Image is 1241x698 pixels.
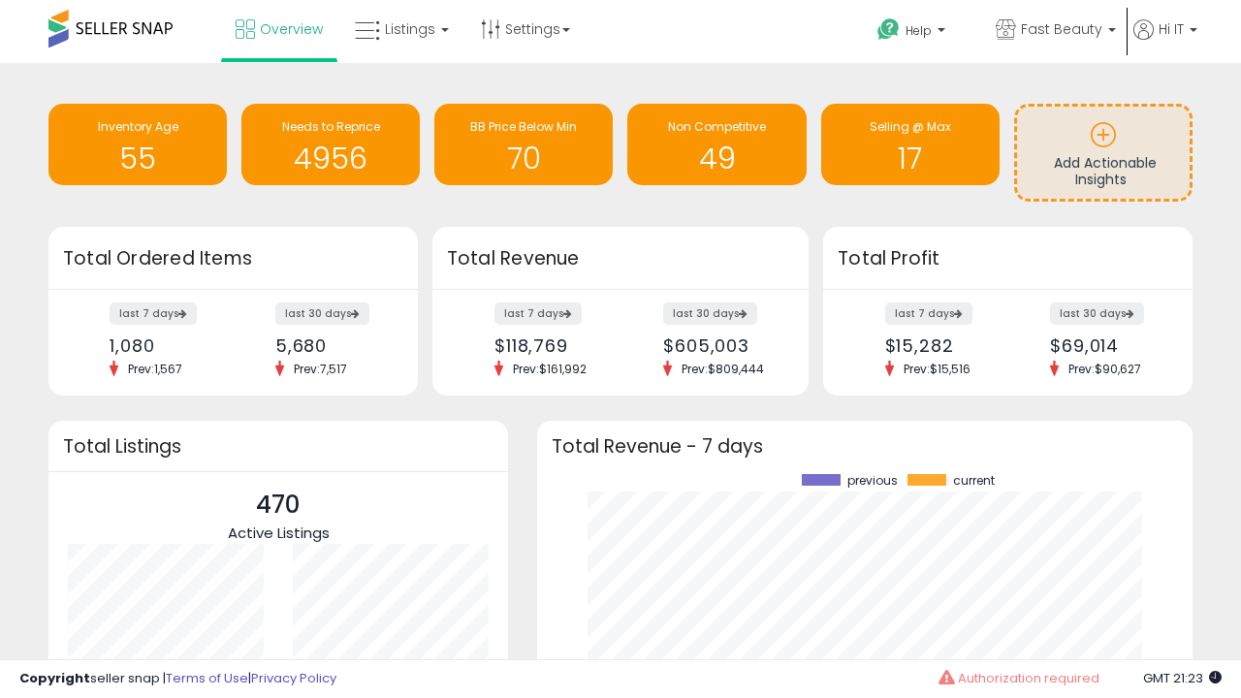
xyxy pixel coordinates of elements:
span: Active Listings [228,523,330,543]
a: Terms of Use [166,669,248,687]
div: 5,680 [275,335,384,356]
span: Add Actionable Insights [1054,153,1157,190]
span: 2025-08-11 21:23 GMT [1143,669,1222,687]
span: Listings [385,19,435,39]
label: last 7 days [110,302,197,325]
span: Overview [260,19,323,39]
a: Needs to Reprice 4956 [241,104,420,185]
a: Help [862,3,978,63]
h1: 49 [637,143,796,174]
a: Inventory Age 55 [48,104,227,185]
h3: Total Listings [63,439,493,454]
h3: Total Profit [838,245,1178,272]
span: Inventory Age [98,118,178,135]
h3: Total Ordered Items [63,245,403,272]
h1: 70 [444,143,603,174]
div: $118,769 [494,335,606,356]
h1: 55 [58,143,217,174]
i: Get Help [876,17,901,42]
h1: 4956 [251,143,410,174]
div: $69,014 [1050,335,1159,356]
div: $15,282 [885,335,994,356]
label: last 30 days [663,302,757,325]
span: Prev: $15,516 [894,361,980,377]
a: Add Actionable Insights [1017,107,1190,199]
label: last 30 days [275,302,369,325]
span: Fast Beauty [1021,19,1102,39]
span: Prev: $161,992 [503,361,596,377]
span: Prev: 1,567 [118,361,192,377]
h3: Total Revenue - 7 days [552,439,1178,454]
p: 470 [228,487,330,523]
span: Non Competitive [668,118,766,135]
a: Privacy Policy [251,669,336,687]
span: current [953,474,995,488]
span: Hi IT [1159,19,1184,39]
span: previous [847,474,898,488]
span: Prev: 7,517 [284,361,357,377]
span: Help [906,22,932,39]
a: Non Competitive 49 [627,104,806,185]
div: 1,080 [110,335,218,356]
label: last 7 days [885,302,972,325]
span: Prev: $90,627 [1059,361,1151,377]
div: $605,003 [663,335,775,356]
label: last 30 days [1050,302,1144,325]
span: BB Price Below Min [470,118,577,135]
div: seller snap | | [19,670,336,688]
h1: 17 [831,143,990,174]
span: Selling @ Max [870,118,951,135]
span: Prev: $809,444 [672,361,774,377]
a: BB Price Below Min 70 [434,104,613,185]
span: Needs to Reprice [282,118,380,135]
h3: Total Revenue [447,245,794,272]
a: Selling @ Max 17 [821,104,1000,185]
a: Hi IT [1133,19,1197,63]
strong: Copyright [19,669,90,687]
label: last 7 days [494,302,582,325]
